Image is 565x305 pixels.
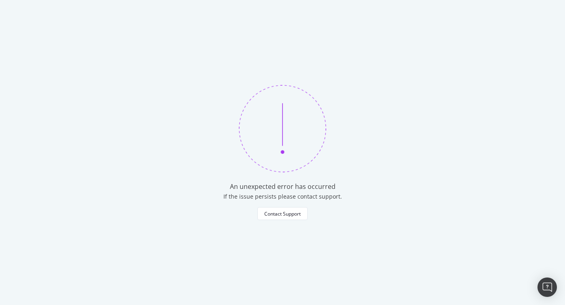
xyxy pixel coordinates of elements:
[257,207,308,220] button: Contact Support
[239,85,326,172] img: 370bne1z.png
[264,210,301,217] div: Contact Support
[230,182,336,191] div: An unexpected error has occurred
[537,277,557,297] div: Open Intercom Messenger
[223,193,342,201] div: If the issue persists please contact support.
